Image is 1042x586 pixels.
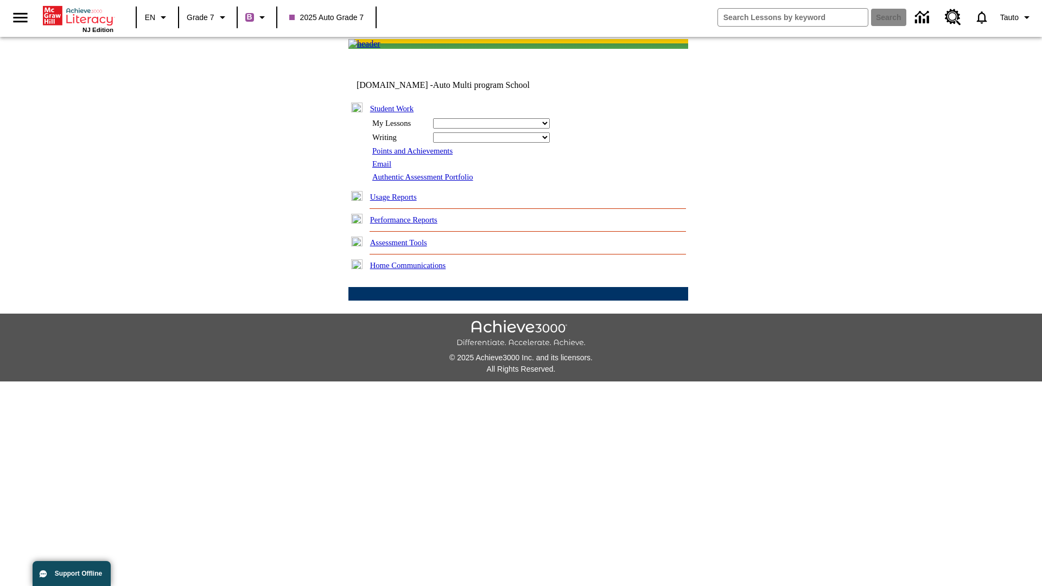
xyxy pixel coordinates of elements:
[938,3,968,32] a: Resource Center, Will open in new tab
[82,27,113,33] span: NJ Edition
[433,80,530,90] nobr: Auto Multi program School
[140,8,175,27] button: Language: EN, Select a language
[370,104,414,113] a: Student Work
[247,10,252,24] span: B
[372,160,391,168] a: Email
[372,119,427,128] div: My Lessons
[145,12,155,23] span: EN
[348,39,380,49] img: header
[351,103,363,112] img: minus.gif
[351,237,363,246] img: plus.gif
[908,3,938,33] a: Data Center
[968,3,996,31] a: Notifications
[4,2,36,34] button: Open side menu
[289,12,364,23] span: 2025 Auto Grade 7
[55,570,102,577] span: Support Offline
[370,238,427,247] a: Assessment Tools
[372,133,427,142] div: Writing
[718,9,868,26] input: search field
[1000,12,1019,23] span: Tauto
[351,214,363,224] img: plus.gif
[370,193,417,201] a: Usage Reports
[370,215,437,224] a: Performance Reports
[241,8,273,27] button: Boost Class color is purple. Change class color
[187,12,214,23] span: Grade 7
[351,259,363,269] img: plus.gif
[370,261,446,270] a: Home Communications
[456,320,586,348] img: Achieve3000 Differentiate Accelerate Achieve
[357,80,556,90] td: [DOMAIN_NAME] -
[182,8,233,27] button: Grade: Grade 7, Select a grade
[372,146,453,155] a: Points and Achievements
[33,561,111,586] button: Support Offline
[43,4,113,33] div: Home
[351,191,363,201] img: plus.gif
[372,173,473,181] a: Authentic Assessment Portfolio
[996,8,1038,27] button: Profile/Settings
